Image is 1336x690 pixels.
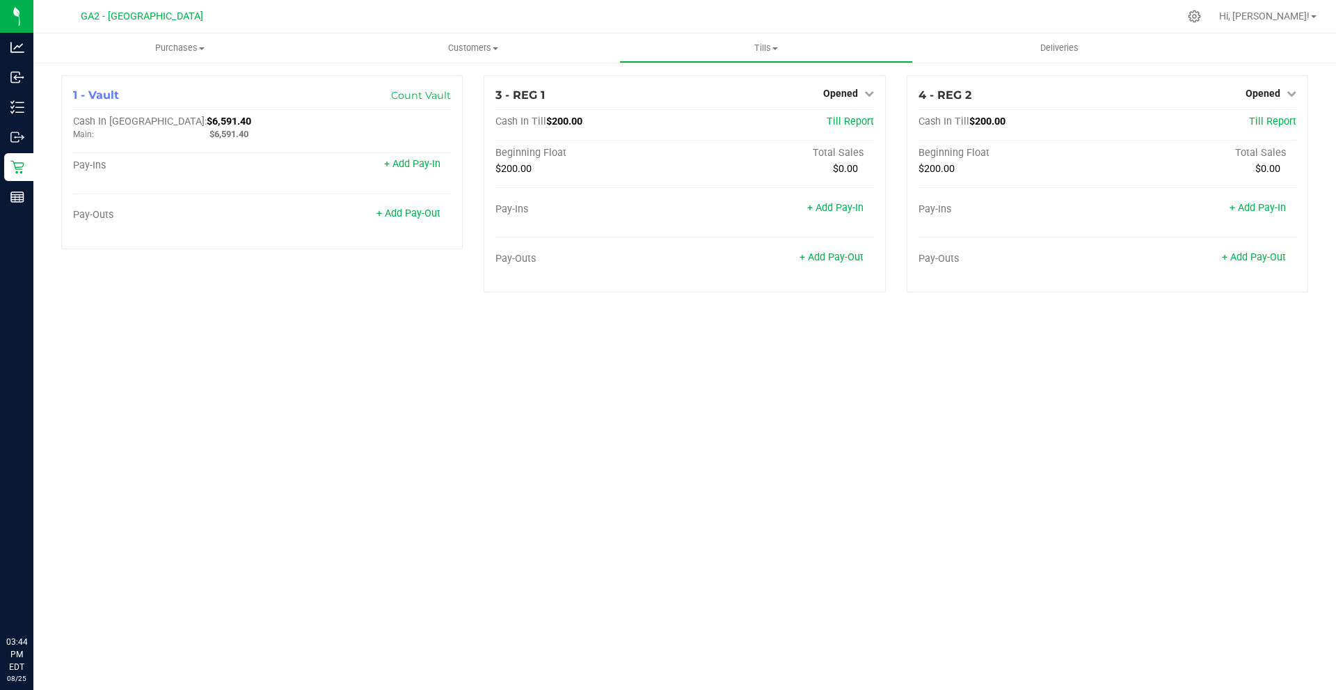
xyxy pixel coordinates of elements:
inline-svg: Outbound [10,130,24,144]
span: $0.00 [1255,163,1280,175]
span: Cash In [GEOGRAPHIC_DATA]: [73,116,207,127]
div: Pay-Outs [918,253,1108,265]
span: $0.00 [833,163,858,175]
span: $200.00 [918,163,955,175]
span: Main: [73,130,94,139]
span: Opened [1246,88,1280,99]
div: Manage settings [1186,10,1203,23]
inline-svg: Reports [10,190,24,204]
div: Beginning Float [918,147,1108,159]
div: Total Sales [1107,147,1296,159]
inline-svg: Retail [10,160,24,174]
iframe: Resource center [14,579,56,620]
div: Pay-Ins [495,203,685,216]
span: Cash In Till [918,116,969,127]
inline-svg: Inbound [10,70,24,84]
div: Beginning Float [495,147,685,159]
span: Tills [620,42,912,54]
a: + Add Pay-In [1230,202,1286,214]
span: $6,591.40 [207,116,251,127]
a: Deliveries [913,33,1206,63]
div: Total Sales [685,147,874,159]
a: + Add Pay-Out [1222,251,1286,263]
span: $200.00 [546,116,582,127]
a: Purchases [33,33,326,63]
inline-svg: Inventory [10,100,24,114]
span: Hi, [PERSON_NAME]! [1219,10,1310,22]
div: Pay-Ins [73,159,262,172]
div: Pay-Outs [73,209,262,221]
span: $200.00 [969,116,1005,127]
a: + Add Pay-Out [376,207,440,219]
a: + Add Pay-In [807,202,864,214]
p: 03:44 PM EDT [6,636,27,673]
span: $6,591.40 [209,129,248,139]
span: Opened [823,88,858,99]
a: + Add Pay-Out [800,251,864,263]
a: Customers [326,33,619,63]
a: Count Vault [391,89,451,102]
p: 08/25 [6,673,27,684]
a: + Add Pay-In [384,158,440,170]
span: Deliveries [1021,42,1097,54]
span: 3 - REG 1 [495,88,545,102]
inline-svg: Analytics [10,40,24,54]
a: Till Report [1249,116,1296,127]
span: GA2 - [GEOGRAPHIC_DATA] [81,10,203,22]
div: Pay-Outs [495,253,685,265]
span: $200.00 [495,163,532,175]
div: Pay-Ins [918,203,1108,216]
span: Cash In Till [495,116,546,127]
span: 4 - REG 2 [918,88,971,102]
span: Purchases [33,42,326,54]
a: Tills [619,33,912,63]
span: 1 - Vault [73,88,119,102]
span: Customers [327,42,619,54]
a: Till Report [827,116,874,127]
